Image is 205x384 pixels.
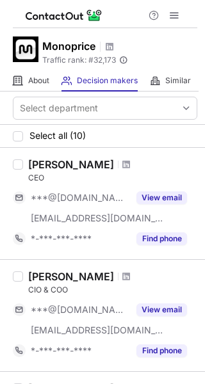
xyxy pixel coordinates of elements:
[31,304,129,316] span: ***@[DOMAIN_NAME]
[31,192,129,204] span: ***@[DOMAIN_NAME]
[20,102,98,115] div: Select department
[28,158,114,171] div: [PERSON_NAME]
[13,36,38,62] img: cd0302e57b551223f3c8e51d9b029566
[77,76,138,86] span: Decision makers
[136,191,187,204] button: Reveal Button
[28,284,197,296] div: CIO & COO
[136,303,187,316] button: Reveal Button
[136,232,187,245] button: Reveal Button
[26,8,102,23] img: ContactOut v5.3.10
[42,56,116,65] span: Traffic rank: # 32,173
[28,270,114,283] div: [PERSON_NAME]
[31,212,164,224] span: [EMAIL_ADDRESS][DOMAIN_NAME]
[136,344,187,357] button: Reveal Button
[31,324,164,336] span: [EMAIL_ADDRESS][DOMAIN_NAME]
[28,172,197,184] div: CEO
[28,76,49,86] span: About
[165,76,191,86] span: Similar
[29,131,86,141] span: Select all (10)
[42,38,95,54] h1: Monoprice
